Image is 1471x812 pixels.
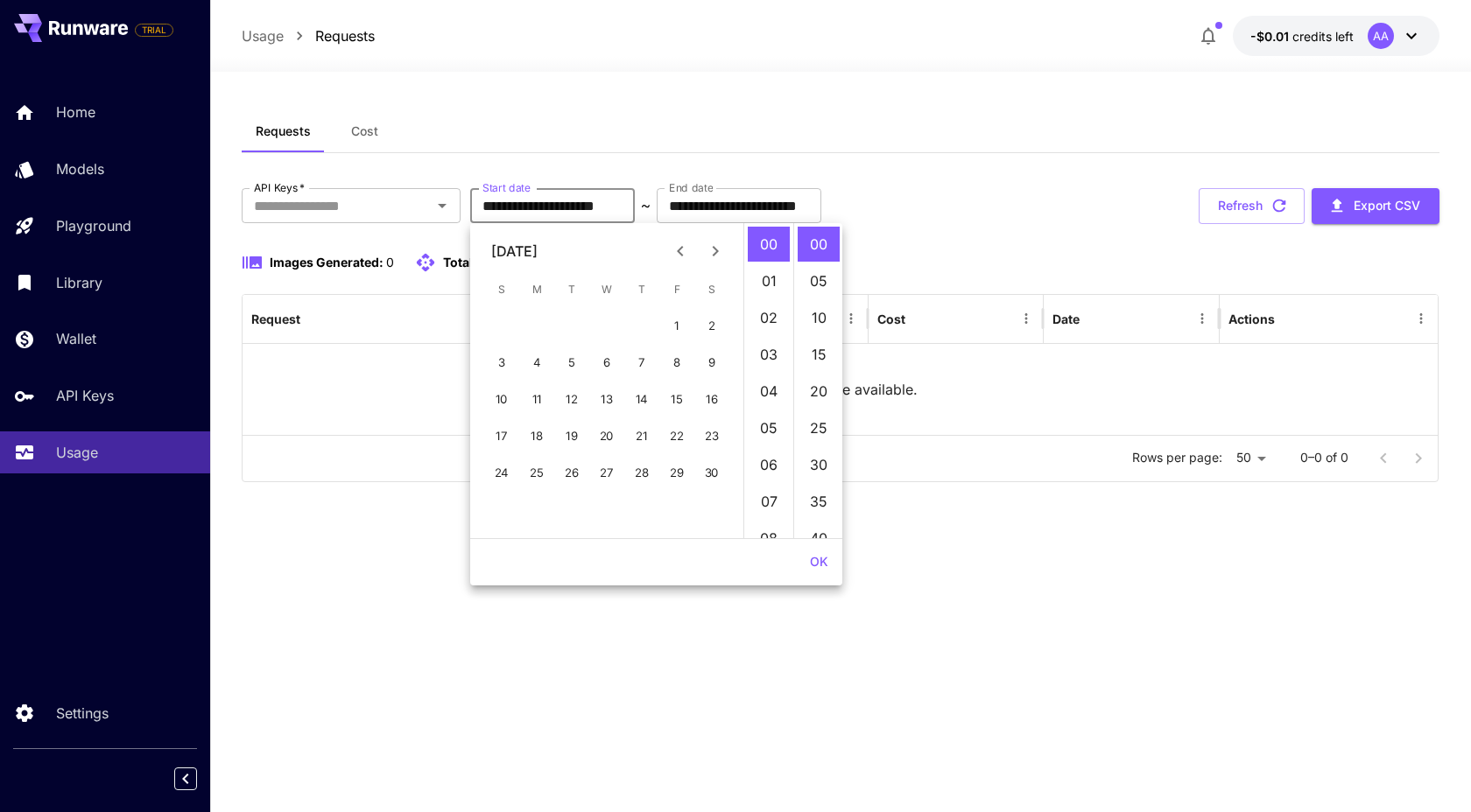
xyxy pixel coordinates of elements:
button: 26 [554,456,589,491]
button: Previous month [663,234,698,269]
li: 6 hours [748,447,790,482]
p: Home [56,101,95,122]
span: TRIAL [136,24,172,37]
button: Menu [1409,306,1433,331]
div: -$0.011 [1250,27,1354,45]
p: ~ [641,195,651,216]
button: 12 [554,382,589,417]
a: Usage [242,25,284,46]
p: Usage [56,442,98,463]
button: 11 [519,382,554,417]
div: Cost [877,311,905,326]
span: Tuesday [556,272,588,307]
li: 0 minutes [798,227,840,262]
button: 10 [484,382,519,417]
span: Images Generated: [270,255,384,269]
li: 10 minutes [798,300,840,335]
button: OK [803,546,835,578]
ul: Select minutes [793,223,842,538]
span: Cost [351,123,378,139]
p: Rows per page: [1132,449,1222,466]
button: 16 [694,382,729,417]
span: Requests [256,123,311,139]
button: Menu [839,306,863,331]
label: Start date [482,180,531,195]
button: 19 [554,419,589,454]
span: Saturday [696,272,728,307]
button: 5 [554,346,589,381]
li: 30 minutes [798,447,840,482]
a: Requests [315,25,375,46]
li: 3 hours [748,337,790,372]
button: 22 [659,419,694,454]
button: 1 [659,309,694,344]
li: 5 minutes [798,263,840,298]
div: 50 [1229,445,1272,471]
button: 8 [659,346,694,381]
button: Sort [1081,306,1106,331]
p: Models [56,158,104,179]
p: Wallet [56,328,96,349]
button: 3 [484,346,519,381]
button: 13 [589,382,624,417]
button: -$0.011AA [1233,16,1439,56]
li: 4 hours [748,374,790,409]
li: 8 hours [748,521,790,556]
p: Playground [56,215,131,236]
button: 21 [624,419,659,454]
p: Library [56,272,102,293]
ul: Select hours [744,223,793,538]
div: Request [251,311,300,326]
button: 4 [519,346,554,381]
label: End date [669,180,713,195]
span: -$0.01 [1250,29,1292,44]
div: Actions [1228,311,1275,326]
span: Sunday [486,272,517,307]
span: Friday [661,272,693,307]
span: Thursday [626,272,658,307]
li: 1 hours [748,263,790,298]
span: Wednesday [591,272,623,307]
li: 5 hours [748,410,790,445]
button: 18 [519,419,554,454]
div: AA [1368,23,1394,49]
button: Collapse sidebar [174,767,197,790]
p: Settings [56,703,109,724]
span: Monday [521,272,553,307]
button: 14 [624,382,659,417]
button: 25 [519,456,554,491]
button: 24 [484,456,519,491]
nav: breadcrumb [242,25,375,46]
button: 30 [694,456,729,491]
div: [DATE] [491,241,538,262]
p: 0–0 of 0 [1300,449,1348,466]
li: 35 minutes [798,484,840,519]
span: credits left [1292,29,1354,44]
button: Menu [1014,306,1038,331]
span: 0 [386,255,394,269]
div: Collapse sidebar [187,763,210,794]
button: 15 [659,382,694,417]
button: Refresh [1199,188,1305,224]
button: Open [430,193,454,218]
div: Date [1052,311,1080,326]
button: 29 [659,456,694,491]
li: 15 minutes [798,337,840,372]
li: 0 hours [748,227,790,262]
span: Add your payment card to enable full platform functionality. [135,19,173,40]
button: Sort [907,306,932,331]
button: Export CSV [1312,188,1439,224]
label: API Keys [254,180,305,195]
p: API Keys [56,385,114,406]
button: Next month [698,234,733,269]
button: 20 [589,419,624,454]
li: 40 minutes [798,521,840,556]
button: 7 [624,346,659,381]
li: 2 hours [748,300,790,335]
button: Menu [1190,306,1214,331]
li: 7 hours [748,484,790,519]
li: 20 minutes [798,374,840,409]
button: 9 [694,346,729,381]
